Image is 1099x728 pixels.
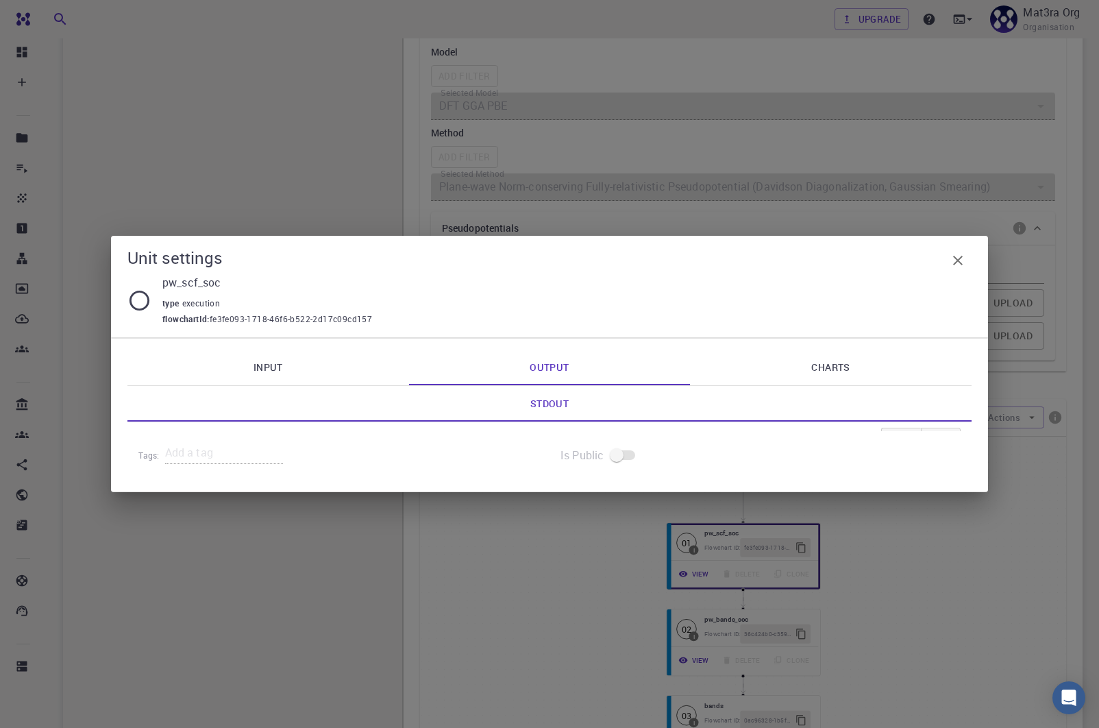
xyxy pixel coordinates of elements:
[162,313,210,326] span: flowchartId :
[409,350,691,385] a: Output
[127,386,972,422] a: Stdout
[690,350,972,385] a: Charts
[1052,681,1085,714] div: Open Intercom Messenger
[162,298,182,308] span: type
[210,313,372,326] span: fe3fe093-1718-46f6-b522-2d17c09cd157
[29,10,78,22] span: Support
[138,443,165,463] h6: Tags:
[127,247,223,269] h5: Unit settings
[182,298,226,308] span: execution
[162,274,961,291] p: pw_scf_soc
[560,447,604,463] span: Is Public
[165,442,283,464] input: Add a tag
[127,350,409,385] a: Input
